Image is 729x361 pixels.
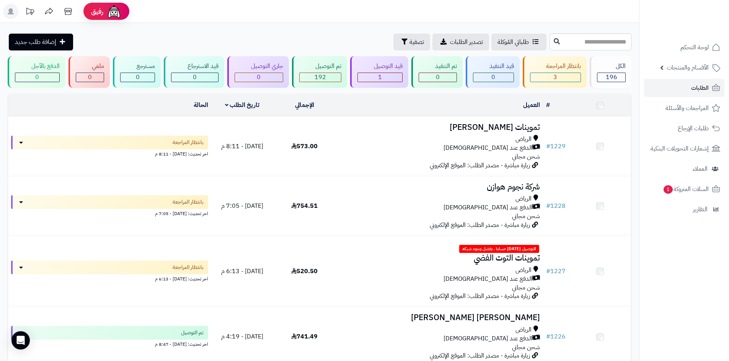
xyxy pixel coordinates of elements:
[651,143,709,154] span: إشعارات التحويلات البنكية
[15,37,56,47] span: إضافة طلب جديد
[644,180,724,198] a: السلات المتروكة1
[106,4,122,19] img: ai-face.png
[226,56,290,88] a: جاري التوصيل 0
[430,291,530,301] span: زيارة مباشرة - مصدر الطلب: الموقع الإلكتروني
[430,220,530,230] span: زيارة مباشرة - مصدر الطلب: الموقع الإلكتروني
[530,73,581,82] div: 3
[546,332,550,341] span: #
[450,37,483,47] span: تصدير الطلبات
[515,266,532,275] span: الرياض
[225,100,260,110] a: تاريخ الطلب
[597,62,626,71] div: الكل
[120,62,155,71] div: مسترجع
[693,164,708,174] span: العملاء
[606,73,617,82] span: 196
[546,142,566,151] a: #1229
[121,73,155,82] div: 0
[9,34,73,50] a: إضافة طلب جديد
[444,144,532,152] span: الدفع عند [DEMOGRAPHIC_DATA]
[221,142,263,151] span: [DATE] - 8:11 م
[11,149,208,157] div: اخر تحديث: [DATE] - 8:11 م
[644,38,724,57] a: لوحة التحكم
[11,274,208,282] div: اخر تحديث: [DATE] - 6:13 م
[553,73,557,82] span: 3
[173,264,204,271] span: بانتظار المراجعة
[299,62,342,71] div: تم التوصيل
[546,267,566,276] a: #1227
[419,73,457,82] div: 0
[644,119,724,138] a: طلبات الإرجاع
[194,100,208,110] a: الحالة
[339,254,540,262] h3: تموينات التوت الفضي
[512,283,540,292] span: شحن مجاني
[300,73,341,82] div: 192
[91,7,103,16] span: رفيق
[473,73,514,82] div: 0
[546,201,550,210] span: #
[291,142,318,151] span: 573.00
[221,201,263,210] span: [DATE] - 7:05 م
[378,73,382,82] span: 1
[315,73,326,82] span: 192
[444,275,532,283] span: الدفع عند [DEMOGRAPHIC_DATA]
[644,139,724,158] a: إشعارات التحويلات البنكية
[512,152,540,161] span: شحن مجاني
[67,56,112,88] a: ملغي 0
[173,139,204,146] span: بانتظار المراجعة
[473,62,514,71] div: قيد التنفيذ
[693,204,708,215] span: التقارير
[15,73,59,82] div: 0
[444,334,532,343] span: الدفع عند [DEMOGRAPHIC_DATA]
[339,183,540,191] h3: شركة نجوم هوازن
[644,99,724,117] a: المراجعات والأسئلة
[546,100,550,110] a: #
[430,351,530,360] span: زيارة مباشرة - مصدر الطلب: الموقع الإلكتروني
[677,21,722,37] img: logo-2.png
[257,73,261,82] span: 0
[497,37,529,47] span: طلباتي المُوكلة
[349,56,410,88] a: قيد التوصيل 1
[235,62,283,71] div: جاري التوصيل
[393,34,430,50] button: تصفية
[491,73,495,82] span: 0
[11,331,30,350] div: Open Intercom Messenger
[436,73,440,82] span: 0
[515,135,532,144] span: الرياض
[35,73,39,82] span: 0
[512,343,540,352] span: شحن مجاني
[464,56,521,88] a: قيد التنفيذ 0
[11,209,208,217] div: اخر تحديث: [DATE] - 7:05 م
[88,73,92,82] span: 0
[111,56,162,88] a: مسترجع 0
[221,267,263,276] span: [DATE] - 6:13 م
[430,161,530,170] span: زيارة مباشرة - مصدر الطلب: الموقع الإلكتروني
[691,83,709,93] span: الطلبات
[357,62,403,71] div: قيد التوصيل
[588,56,633,88] a: الكل196
[546,201,566,210] a: #1228
[291,201,318,210] span: 754.51
[515,194,532,203] span: الرياض
[410,56,464,88] a: تم التنفيذ 0
[664,185,673,194] span: 1
[665,103,709,113] span: المراجعات والأسئلة
[193,73,197,82] span: 0
[358,73,402,82] div: 1
[136,73,140,82] span: 0
[76,62,104,71] div: ملغي
[290,56,349,88] a: تم التوصيل 192
[76,73,104,82] div: 0
[181,329,204,337] span: تم التوصيل
[339,123,540,132] h3: تموينات [PERSON_NAME]
[409,37,424,47] span: تصفية
[20,4,39,21] a: تحديثات المنصة
[162,56,226,88] a: قيد الاسترجاع 0
[512,212,540,221] span: شحن مجاني
[15,62,60,71] div: الدفع بالآجل
[521,56,589,88] a: بانتظار المراجعة 3
[171,73,218,82] div: 0
[291,332,318,341] span: 741.49
[171,62,219,71] div: قيد الاسترجاع
[515,325,532,334] span: الرياض
[667,62,709,73] span: الأقسام والمنتجات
